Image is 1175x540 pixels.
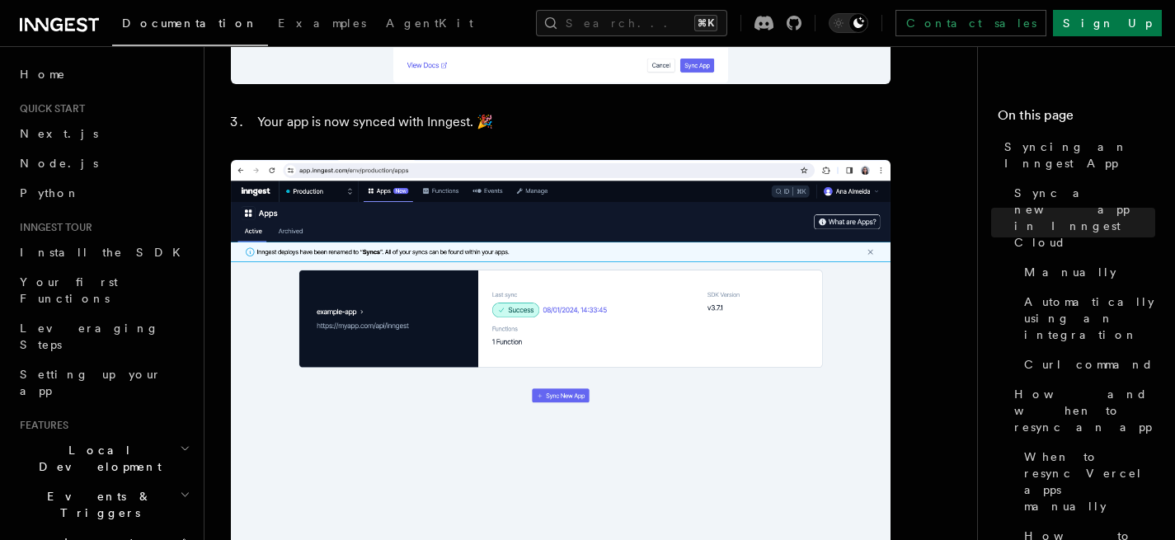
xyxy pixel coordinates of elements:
[13,442,180,475] span: Local Development
[1024,264,1116,280] span: Manually
[20,322,159,351] span: Leveraging Steps
[1008,178,1155,257] a: Sync a new app in Inngest Cloud
[13,148,194,178] a: Node.js
[694,15,717,31] kbd: ⌘K
[268,5,376,45] a: Examples
[13,178,194,208] a: Python
[20,127,98,140] span: Next.js
[20,246,190,259] span: Install the SDK
[20,186,80,200] span: Python
[1008,379,1155,442] a: How and when to resync an app
[376,5,483,45] a: AgentKit
[829,13,868,33] button: Toggle dark mode
[13,481,194,528] button: Events & Triggers
[1018,350,1155,379] a: Curl command
[20,275,118,305] span: Your first Functions
[1014,185,1155,251] span: Sync a new app in Inngest Cloud
[13,221,92,234] span: Inngest tour
[386,16,473,30] span: AgentKit
[20,66,66,82] span: Home
[1024,356,1154,373] span: Curl command
[1018,257,1155,287] a: Manually
[1024,448,1155,514] span: When to resync Vercel apps manually
[1053,10,1162,36] a: Sign Up
[998,132,1155,178] a: Syncing an Inngest App
[20,368,162,397] span: Setting up your app
[536,10,727,36] button: Search...⌘K
[13,419,68,432] span: Features
[13,488,180,521] span: Events & Triggers
[13,59,194,89] a: Home
[1018,287,1155,350] a: Automatically using an integration
[998,106,1155,132] h4: On this page
[112,5,268,46] a: Documentation
[13,102,85,115] span: Quick start
[122,16,258,30] span: Documentation
[13,119,194,148] a: Next.js
[1024,293,1155,343] span: Automatically using an integration
[1018,442,1155,521] a: When to resync Vercel apps manually
[13,267,194,313] a: Your first Functions
[13,359,194,406] a: Setting up your app
[1004,139,1155,171] span: Syncing an Inngest App
[252,110,891,134] li: Your app is now synced with Inngest. 🎉
[895,10,1046,36] a: Contact sales
[13,435,194,481] button: Local Development
[13,313,194,359] a: Leveraging Steps
[13,237,194,267] a: Install the SDK
[278,16,366,30] span: Examples
[1014,386,1155,435] span: How and when to resync an app
[20,157,98,170] span: Node.js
